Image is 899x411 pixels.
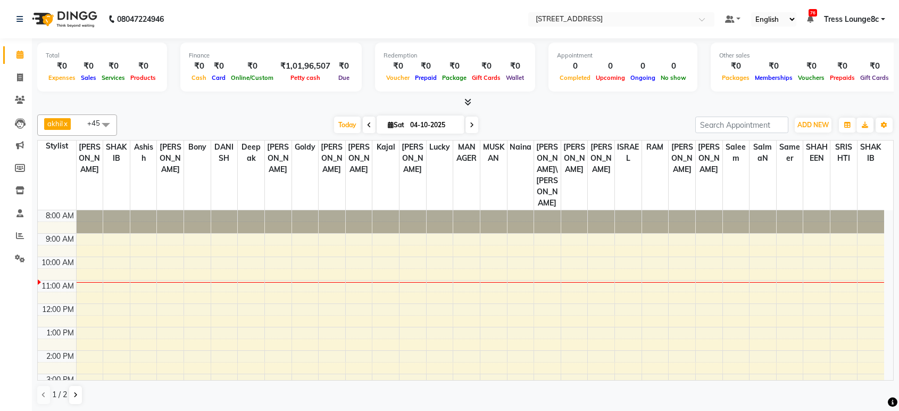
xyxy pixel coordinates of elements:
[38,141,76,152] div: Stylist
[557,51,689,60] div: Appointment
[803,141,830,165] span: SHAHEEN
[824,14,879,25] span: Tress Lounge8c
[44,374,76,385] div: 3:00 PM
[52,389,67,400] span: 1 / 2
[399,141,426,176] span: [PERSON_NAME]
[797,121,829,129] span: ADD NEW
[385,121,407,129] span: Sat
[507,141,534,154] span: naina
[78,60,99,72] div: ₹0
[469,74,503,81] span: Gift Cards
[695,117,788,133] input: Search Appointment
[77,141,103,176] span: [PERSON_NAME]
[334,117,361,133] span: Today
[40,304,76,315] div: 12:00 PM
[809,9,817,17] span: 76
[319,141,345,176] span: [PERSON_NAME]
[78,74,99,81] span: Sales
[189,74,209,81] span: Cash
[503,60,527,72] div: ₹0
[412,60,439,72] div: ₹0
[87,119,108,127] span: +45
[561,141,588,176] span: [PERSON_NAME]
[628,74,658,81] span: Ongoing
[827,74,858,81] span: Prepaids
[27,4,100,34] img: logo
[384,51,527,60] div: Redemption
[858,60,892,72] div: ₹0
[827,60,858,72] div: ₹0
[719,60,752,72] div: ₹0
[777,141,803,165] span: Sameer
[39,257,76,268] div: 10:00 AM
[265,141,292,176] span: [PERSON_NAME]
[658,74,689,81] span: No show
[157,141,184,176] span: [PERSON_NAME]
[336,74,352,81] span: Due
[99,74,128,81] span: Services
[669,141,695,176] span: [PERSON_NAME]
[557,74,593,81] span: Completed
[184,141,211,154] span: Bony
[830,141,857,165] span: SRISHTI
[453,141,480,165] span: MANAGER
[335,60,353,72] div: ₹0
[384,60,412,72] div: ₹0
[480,141,507,165] span: MUSKAN
[439,74,469,81] span: Package
[752,74,795,81] span: Memberships
[503,74,527,81] span: Wallet
[103,141,130,165] span: SHAKIB
[719,74,752,81] span: Packages
[99,60,128,72] div: ₹0
[209,60,228,72] div: ₹0
[795,60,827,72] div: ₹0
[189,51,353,60] div: Finance
[807,14,813,24] a: 76
[372,141,399,154] span: kajal
[44,210,76,221] div: 8:00 AM
[44,234,76,245] div: 9:00 AM
[593,74,628,81] span: Upcoming
[658,60,689,72] div: 0
[557,60,593,72] div: 0
[276,60,335,72] div: ₹1,01,96,507
[412,74,439,81] span: Prepaid
[427,141,453,154] span: Lucky
[642,141,669,154] span: RAM
[46,60,78,72] div: ₹0
[288,74,323,81] span: Petty cash
[209,74,228,81] span: Card
[534,141,561,210] span: [PERSON_NAME]\ [PERSON_NAME]
[238,141,264,165] span: Deepak
[346,141,372,176] span: [PERSON_NAME]
[63,119,68,128] a: x
[117,4,164,34] b: 08047224946
[211,141,238,165] span: DANISH
[407,117,460,133] input: 2025-10-04
[39,281,76,292] div: 11:00 AM
[228,60,276,72] div: ₹0
[469,60,503,72] div: ₹0
[795,74,827,81] span: Vouchers
[752,60,795,72] div: ₹0
[189,60,209,72] div: ₹0
[292,141,319,154] span: goldy
[228,74,276,81] span: Online/Custom
[723,141,750,165] span: Saleem
[44,351,76,362] div: 2:00 PM
[593,60,628,72] div: 0
[128,60,159,72] div: ₹0
[44,327,76,339] div: 1:00 PM
[588,141,614,176] span: [PERSON_NAME]
[750,141,776,165] span: SalmaN
[858,74,892,81] span: Gift Cards
[128,74,159,81] span: Products
[384,74,412,81] span: Voucher
[130,141,157,165] span: Ashish
[719,51,892,60] div: Other sales
[47,119,63,128] span: akhil
[858,141,884,165] span: SHAKIB
[696,141,722,176] span: [PERSON_NAME]
[795,118,831,133] button: ADD NEW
